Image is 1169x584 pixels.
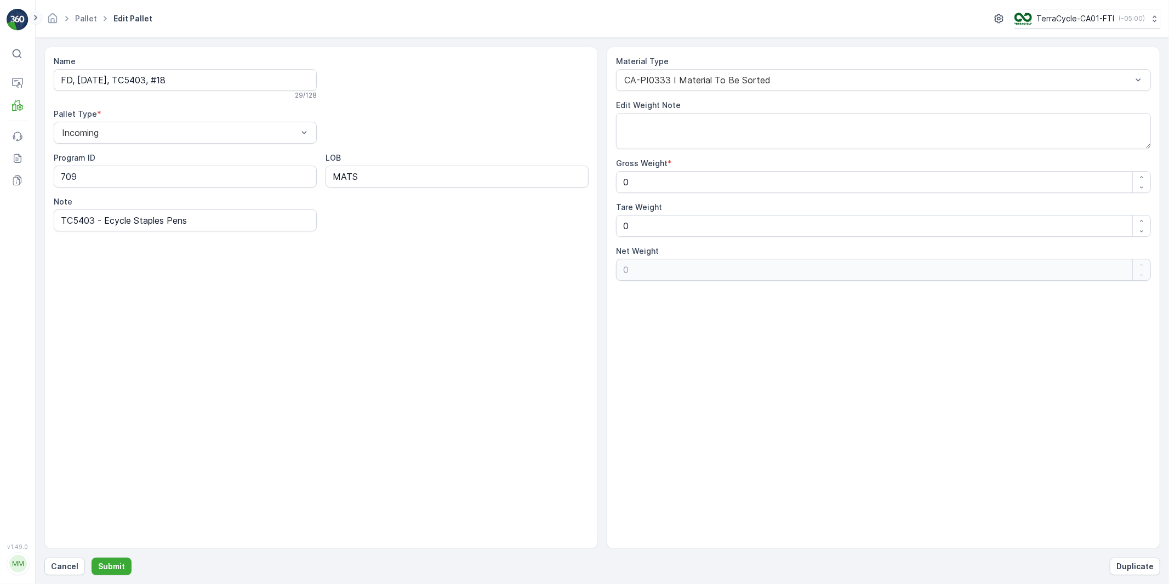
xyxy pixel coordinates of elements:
[1014,9,1160,29] button: TerraCycle-CA01-FTI(-05:00)
[616,100,681,110] label: Edit Weight Note
[9,555,27,572] div: MM
[616,56,669,66] label: Material Type
[7,552,28,575] button: MM
[51,561,78,572] p: Cancel
[44,558,85,575] button: Cancel
[1036,13,1114,24] p: TerraCycle-CA01-FTI
[54,153,95,162] label: Program ID
[54,56,76,66] label: Name
[1119,14,1145,23] p: ( -05:00 )
[7,543,28,550] span: v 1.49.0
[7,9,28,31] img: logo
[616,202,662,212] label: Tare Weight
[98,561,125,572] p: Submit
[54,109,97,118] label: Pallet Type
[47,16,59,26] a: Homepage
[1110,558,1160,575] button: Duplicate
[75,14,97,23] a: Pallet
[54,197,72,206] label: Note
[92,558,132,575] button: Submit
[295,91,317,100] p: 29 / 128
[111,13,155,24] span: Edit Pallet
[1116,561,1154,572] p: Duplicate
[326,153,341,162] label: LOB
[616,158,668,168] label: Gross Weight
[616,246,659,256] label: Net Weight
[1014,13,1032,25] img: TC_BVHiTW6.png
